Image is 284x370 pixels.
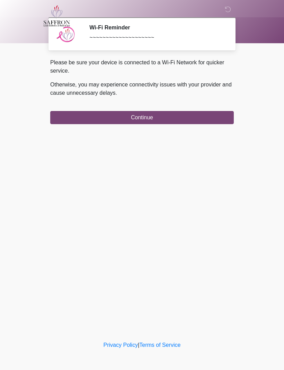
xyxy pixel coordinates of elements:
[89,34,223,42] div: ~~~~~~~~~~~~~~~~~~~~
[139,342,180,348] a: Terms of Service
[116,90,117,96] span: .
[50,58,234,75] p: Please be sure your device is connected to a Wi-Fi Network for quicker service.
[138,342,139,348] a: |
[50,81,234,97] p: Otherwise, you may experience connectivity issues with your provider and cause unnecessary delays
[55,24,76,45] img: Agent Avatar
[50,111,234,124] button: Continue
[43,5,70,27] img: Saffron Laser Aesthetics and Medical Spa Logo
[104,342,138,348] a: Privacy Policy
